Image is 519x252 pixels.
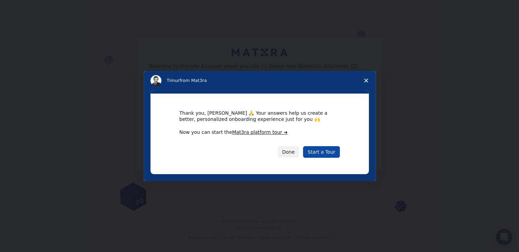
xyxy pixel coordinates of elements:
[179,129,340,136] div: Now you can start the
[14,5,38,11] span: Support
[150,75,161,86] img: Profile image for Timur
[179,110,340,122] div: Thank you, [PERSON_NAME] 🙏 Your answers help us create a better, personalized onboarding experien...
[232,129,288,135] a: Mat3ra platform tour ➜
[303,146,340,158] a: Start a Tour
[167,78,179,83] span: Timur
[357,71,376,90] span: Close survey
[278,146,299,158] button: Done
[179,78,207,83] span: from Mat3ra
